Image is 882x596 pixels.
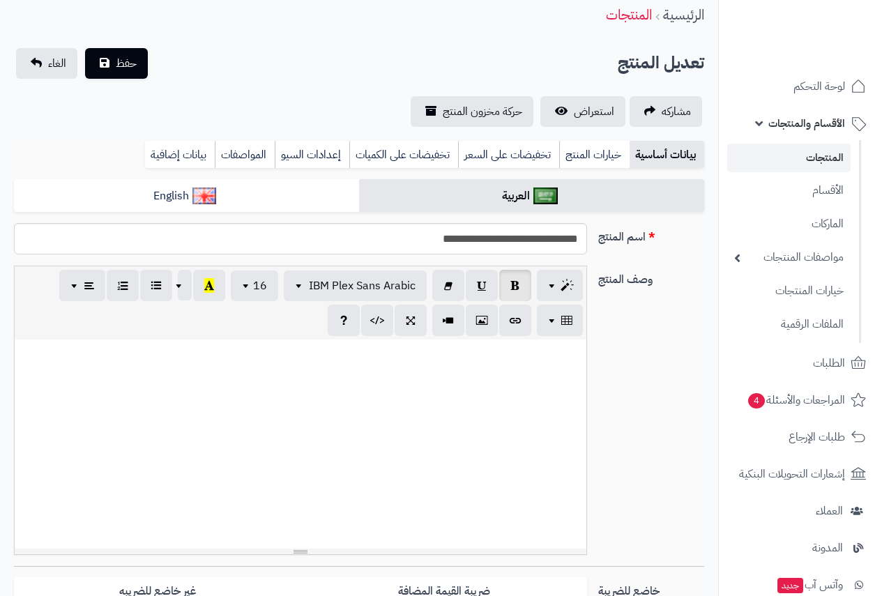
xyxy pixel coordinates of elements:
span: الأقسام والمنتجات [768,114,845,133]
span: حفظ [116,55,137,72]
a: المنتجات [606,4,652,25]
span: وآتس آب [776,575,843,595]
img: English [192,188,217,204]
span: IBM Plex Sans Arabic [309,277,416,294]
span: 4 [748,393,765,408]
button: 16 [231,270,278,301]
a: بيانات إضافية [145,141,215,169]
a: المواصفات [215,141,275,169]
a: تخفيضات على الكميات [349,141,458,169]
a: طلبات الإرجاع [727,420,874,454]
a: لوحة التحكم [727,70,874,103]
a: الماركات [727,209,851,239]
span: حركة مخزون المنتج [443,103,522,120]
span: طلبات الإرجاع [789,427,845,447]
button: IBM Plex Sans Arabic [284,270,427,301]
a: إعدادات السيو [275,141,349,169]
a: المنتجات [727,144,851,172]
a: English [14,179,359,213]
img: العربية [533,188,558,204]
a: بيانات أساسية [630,141,704,169]
a: المراجعات والأسئلة4 [727,383,874,417]
span: المراجعات والأسئلة [747,390,845,410]
a: مشاركه [630,96,702,127]
a: العربية [359,179,704,213]
img: logo-2.png [787,37,869,66]
label: اسم المنتج [593,223,710,245]
span: العملاء [816,501,843,521]
a: تخفيضات على السعر [458,141,559,169]
a: الطلبات [727,346,874,380]
span: لوحة التحكم [793,77,845,96]
a: العملاء [727,494,874,528]
a: خيارات المنتج [559,141,630,169]
span: الطلبات [813,353,845,373]
a: الأقسام [727,176,851,206]
a: حركة مخزون المنتج [411,96,533,127]
span: جديد [777,578,803,593]
button: حفظ [85,48,148,79]
span: 16 [253,277,267,294]
a: الرئيسية [663,4,704,25]
span: الغاء [48,55,66,72]
span: استعراض [574,103,614,120]
a: مواصفات المنتجات [727,243,851,273]
span: المدونة [812,538,843,558]
a: استعراض [540,96,625,127]
a: الملفات الرقمية [727,310,851,339]
span: إشعارات التحويلات البنكية [739,464,845,484]
a: الغاء [16,48,77,79]
a: خيارات المنتجات [727,276,851,306]
label: وصف المنتج [593,266,710,288]
a: إشعارات التحويلات البنكية [727,457,874,491]
h2: تعديل المنتج [618,49,704,77]
span: مشاركه [662,103,691,120]
a: المدونة [727,531,874,565]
